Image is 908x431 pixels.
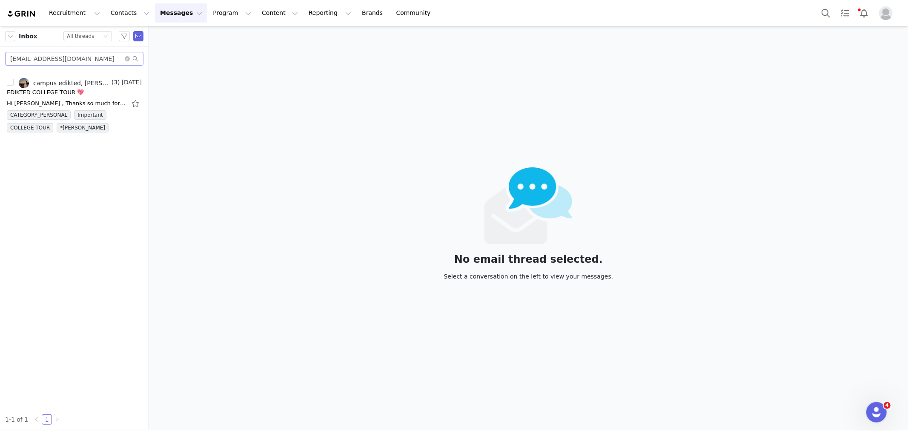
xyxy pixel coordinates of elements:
button: Search [816,3,835,23]
span: COLLEGE TOUR [7,123,53,132]
a: Brands [357,3,390,23]
button: Notifications [855,3,874,23]
span: (3) [110,78,120,87]
button: Contacts [106,3,155,23]
a: Tasks [836,3,854,23]
div: EDIKTED COLLEGE TOUR 💖 [7,88,84,97]
span: Send Email [133,31,143,41]
button: Program [208,3,256,23]
a: Community [391,3,440,23]
a: 1 [42,415,52,424]
button: Content [257,3,303,23]
img: placeholder-profile.jpg [879,6,893,20]
div: No email thread selected. [444,255,613,264]
span: Inbox [19,32,37,41]
a: campus edikted, [PERSON_NAME] [19,78,110,88]
i: icon: search [132,56,138,62]
button: Messages [155,3,207,23]
div: Select a conversation on the left to view your messages. [444,272,613,281]
div: All threads [67,32,94,41]
span: 4 [884,402,891,409]
button: Recruitment [44,3,105,23]
span: *[PERSON_NAME] [57,123,109,132]
button: Reporting [304,3,356,23]
iframe: Intercom live chat [866,402,887,422]
span: CATEGORY_PERSONAL [7,110,71,120]
i: icon: left [34,417,39,422]
img: f75b35b5-0cad-44df-ab33-0a0c485e3739.jpg [19,78,29,88]
img: emails-empty2x.png [484,167,573,244]
span: Important [74,110,106,120]
div: campus edikted, [PERSON_NAME] [33,80,110,86]
li: 1-1 of 1 [5,414,28,425]
i: icon: right [54,417,60,422]
li: Previous Page [32,414,42,425]
i: icon: down [103,34,108,40]
li: Next Page [52,414,62,425]
input: Search mail [5,52,143,66]
li: 1 [42,414,52,425]
button: Profile [874,6,901,20]
img: grin logo [7,10,37,18]
div: Hi Cassandra , Thanks so much for getting back to us! We are so happy to move forward with a coll... [7,99,126,108]
i: icon: close-circle [125,56,130,61]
